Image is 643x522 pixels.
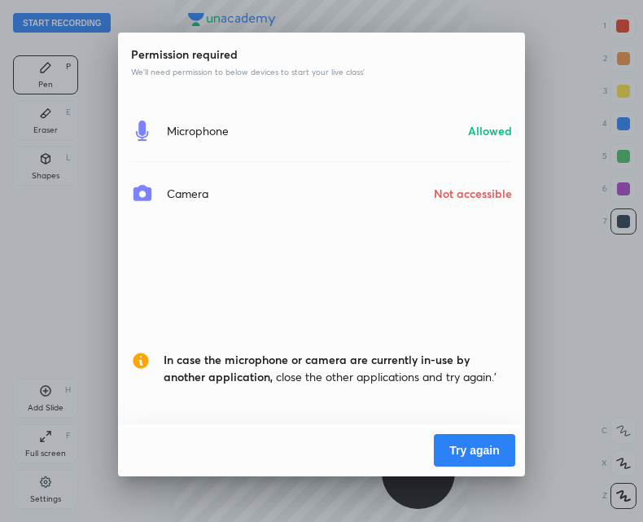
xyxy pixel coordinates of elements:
[164,352,470,384] span: In case the microphone or camera are currently in-use by another application,
[434,185,512,202] h4: Not accessible
[468,122,512,139] h4: Allowed
[131,46,512,63] h4: Permission required
[131,66,512,78] p: We’ll need permission to below devices to start your live class’
[167,122,229,139] h4: Microphone
[167,185,208,202] h4: Camera
[164,351,512,385] span: close the other applications and try again.’
[434,434,515,467] button: Try again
